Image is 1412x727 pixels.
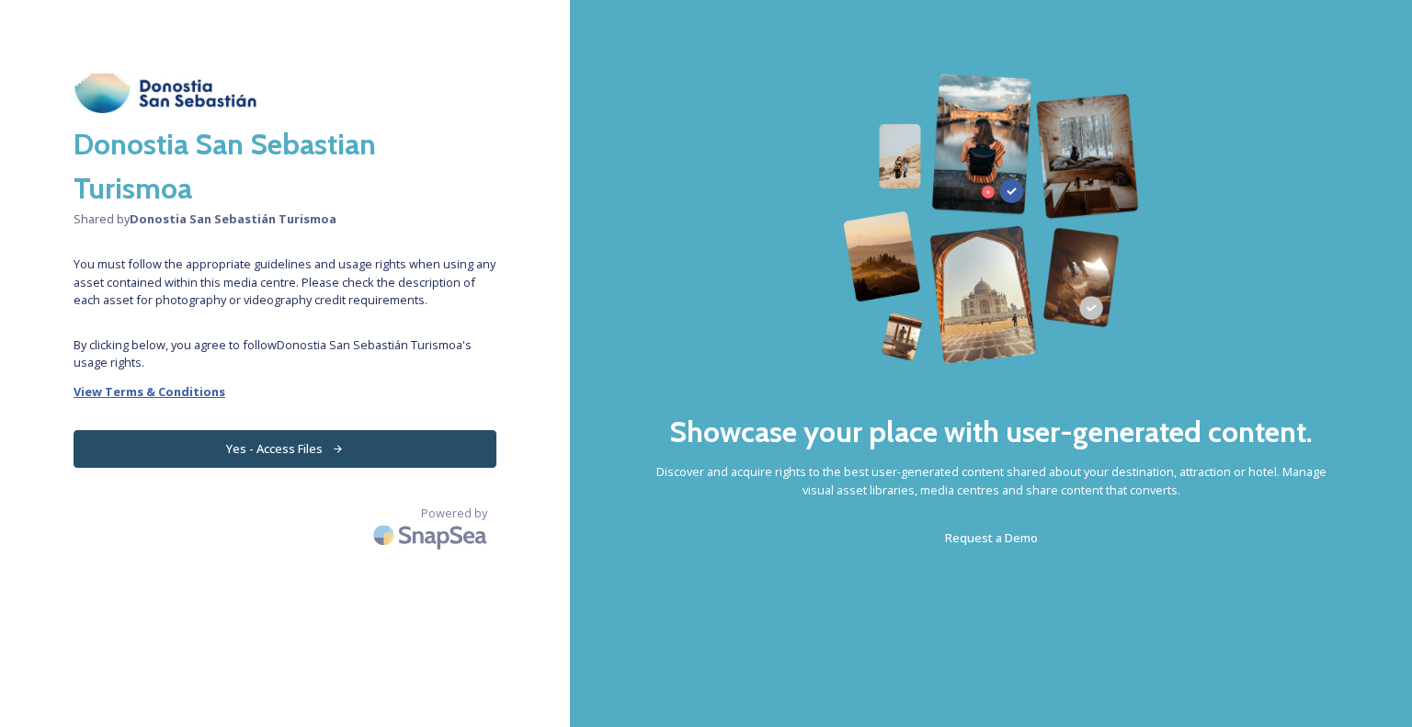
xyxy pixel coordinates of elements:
a: Request a Demo [945,527,1038,549]
a: View Terms & Conditions [74,381,496,403]
img: download.jpeg [74,74,257,113]
img: 63b42ca75bacad526042e722_Group%20154-p-800.png [843,74,1140,364]
span: You must follow the appropriate guidelines and usage rights when using any asset contained within... [74,256,496,309]
span: Powered by [421,505,487,522]
span: Discover and acquire rights to the best user-generated content shared about your destination, att... [643,463,1338,498]
strong: Donostia San Sebastián Turismoa [130,210,336,227]
h2: Showcase your place with user-generated content. [669,410,1313,454]
span: Shared by [74,210,496,228]
img: SnapSea Logo [368,514,496,557]
h2: Donostia San Sebastian Turismoa [74,122,496,210]
strong: View Terms & Conditions [74,383,225,400]
span: Request a Demo [945,529,1038,546]
span: By clicking below, you agree to follow Donostia San Sebastián Turismoa 's usage rights. [74,336,496,371]
button: Yes - Access Files [74,430,496,468]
